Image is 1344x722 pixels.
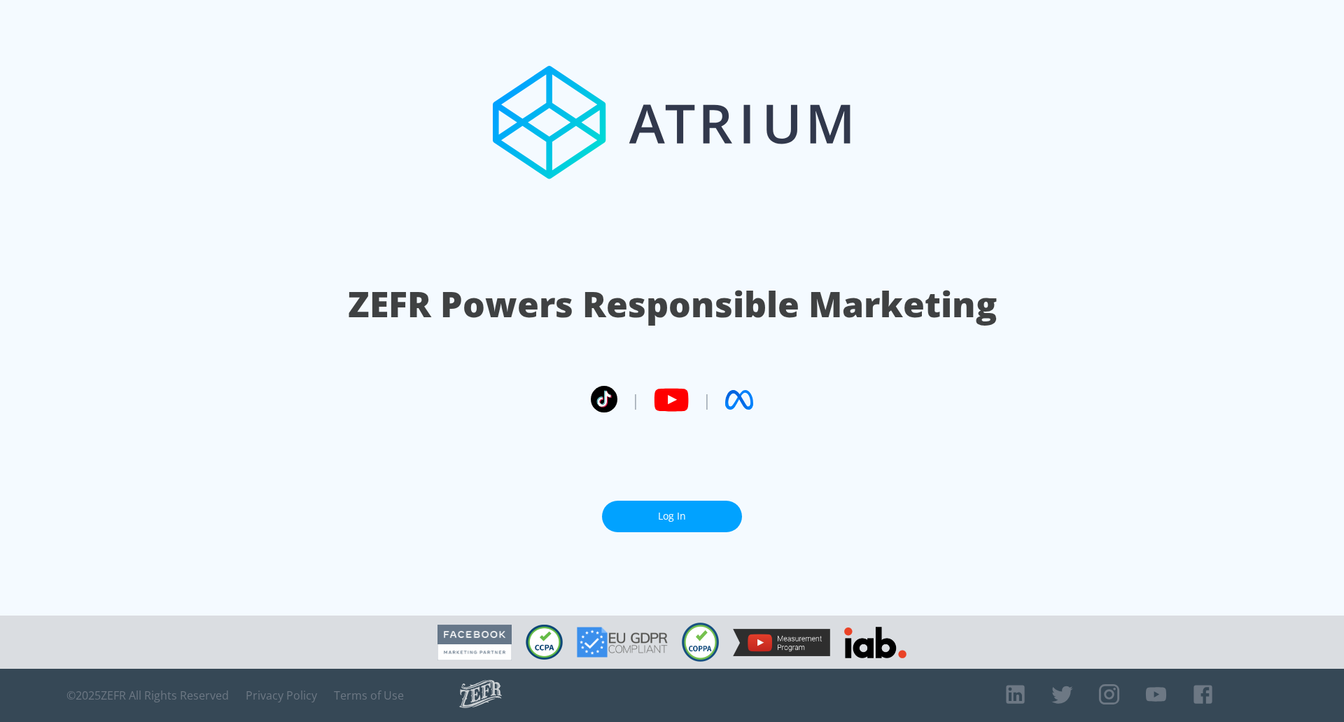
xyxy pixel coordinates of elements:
h1: ZEFR Powers Responsible Marketing [348,280,997,328]
span: © 2025 ZEFR All Rights Reserved [66,688,229,702]
a: Terms of Use [334,688,404,702]
img: Facebook Marketing Partner [437,625,512,660]
span: | [631,389,640,410]
a: Log In [602,501,742,532]
img: IAB [844,627,906,658]
img: CCPA Compliant [526,625,563,660]
img: COPPA Compliant [682,623,719,662]
img: GDPR Compliant [577,627,668,658]
span: | [703,389,711,410]
img: YouTube Measurement Program [733,629,830,656]
a: Privacy Policy [246,688,317,702]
